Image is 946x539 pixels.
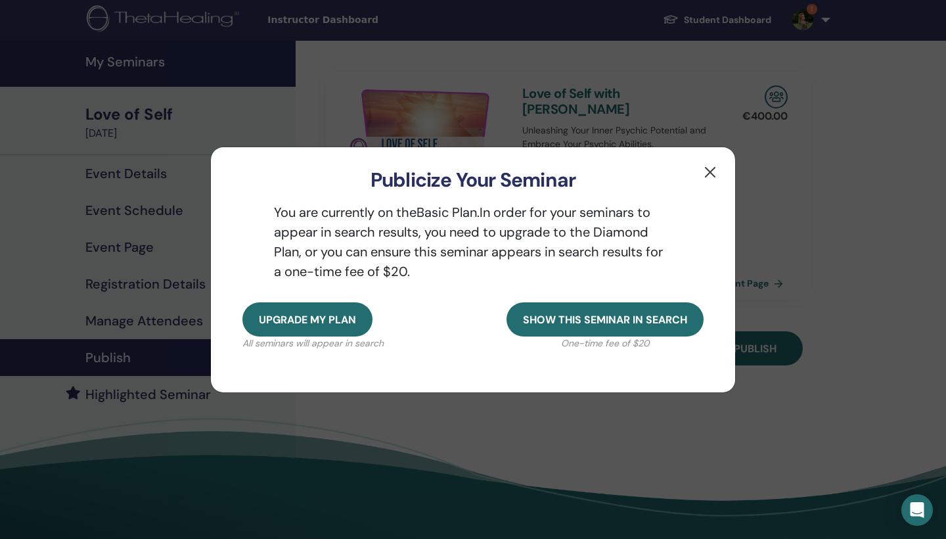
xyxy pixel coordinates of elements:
div: Open Intercom Messenger [901,494,933,526]
button: Upgrade my plan [242,302,372,337]
p: One-time fee of $20 [507,337,704,350]
span: Show this seminar in search [523,313,687,327]
button: Show this seminar in search [507,302,704,337]
p: All seminars will appear in search [242,337,384,350]
h3: Publicize Your Seminar [232,168,714,192]
span: Upgrade my plan [259,313,356,327]
p: You are currently on the Basic Plan. In order for your seminars to appear in search results, you ... [242,202,704,281]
